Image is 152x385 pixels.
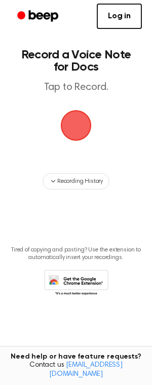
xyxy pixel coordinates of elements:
[97,4,142,29] a: Log in
[10,7,67,26] a: Beep
[8,246,144,262] p: Tired of copying and pasting? Use the extension to automatically insert your recordings.
[57,177,103,186] span: Recording History
[6,361,146,379] span: Contact us
[49,362,123,378] a: [EMAIL_ADDRESS][DOMAIN_NAME]
[61,110,91,141] img: Beep Logo
[18,49,134,73] h1: Record a Voice Note for Docs
[43,173,109,189] button: Recording History
[18,81,134,94] p: Tap to Record.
